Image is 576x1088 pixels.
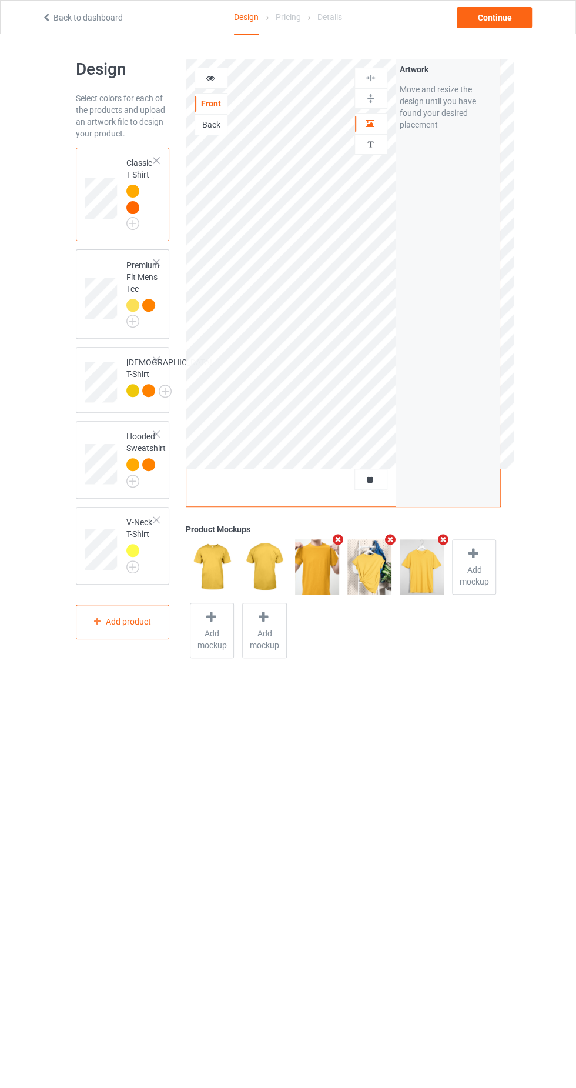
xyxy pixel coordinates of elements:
[76,605,170,639] div: Add product
[365,139,376,150] img: svg%3E%0A
[383,533,398,546] i: Remove mockup
[159,385,172,398] img: svg+xml;base64,PD94bWwgdmVyc2lvbj0iMS4wIiBlbmNvZGluZz0iVVRGLTgiPz4KPHN2ZyB3aWR0aD0iMjJweCIgaGVpZ2...
[76,421,170,499] div: Hooded Sweatshirt
[242,539,286,595] img: regular.jpg
[436,533,450,546] i: Remove mockup
[295,539,339,595] img: regular.jpg
[365,93,376,104] img: svg%3E%0A
[234,1,259,35] div: Design
[126,157,155,226] div: Classic T-Shirt
[331,533,346,546] i: Remove mockup
[76,92,170,139] div: Select colors for each of the products and upload an artwork file to design your product.
[76,347,170,413] div: [DEMOGRAPHIC_DATA] T-Shirt
[400,539,444,595] img: regular.jpg
[126,315,139,328] img: svg+xml;base64,PD94bWwgdmVyc2lvbj0iMS4wIiBlbmNvZGluZz0iVVRGLTgiPz4KPHN2ZyB3aWR0aD0iMjJweCIgaGVpZ2...
[242,603,286,658] div: Add mockup
[195,119,227,131] div: Back
[275,1,300,34] div: Pricing
[453,564,495,588] span: Add mockup
[126,475,139,488] img: svg+xml;base64,PD94bWwgdmVyc2lvbj0iMS4wIiBlbmNvZGluZz0iVVRGLTgiPz4KPHN2ZyB3aWR0aD0iMjJweCIgaGVpZ2...
[347,539,391,595] img: regular.jpg
[76,148,170,241] div: Classic T-Shirt
[400,64,496,75] div: Artwork
[126,356,212,396] div: [DEMOGRAPHIC_DATA] T-Shirt
[190,603,234,658] div: Add mockup
[126,217,139,230] img: svg+xml;base64,PD94bWwgdmVyc2lvbj0iMS4wIiBlbmNvZGluZz0iVVRGLTgiPz4KPHN2ZyB3aWR0aD0iMjJweCIgaGVpZ2...
[76,507,170,585] div: V-Neck T-Shirt
[42,13,123,22] a: Back to dashboard
[126,259,159,324] div: Premium Fit Mens Tee
[76,59,170,80] h1: Design
[243,628,286,651] span: Add mockup
[126,430,166,483] div: Hooded Sweatshirt
[452,539,496,595] div: Add mockup
[190,539,234,595] img: regular.jpg
[365,72,376,84] img: svg%3E%0A
[126,516,155,569] div: V-Neck T-Shirt
[76,249,170,339] div: Premium Fit Mens Tee
[400,84,496,131] div: Move and resize the design until you have found your desired placement
[186,523,500,535] div: Product Mockups
[190,628,233,651] span: Add mockup
[457,7,532,28] div: Continue
[317,1,342,34] div: Details
[126,560,139,573] img: svg+xml;base64,PD94bWwgdmVyc2lvbj0iMS4wIiBlbmNvZGluZz0iVVRGLTgiPz4KPHN2ZyB3aWR0aD0iMjJweCIgaGVpZ2...
[195,98,227,109] div: Front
